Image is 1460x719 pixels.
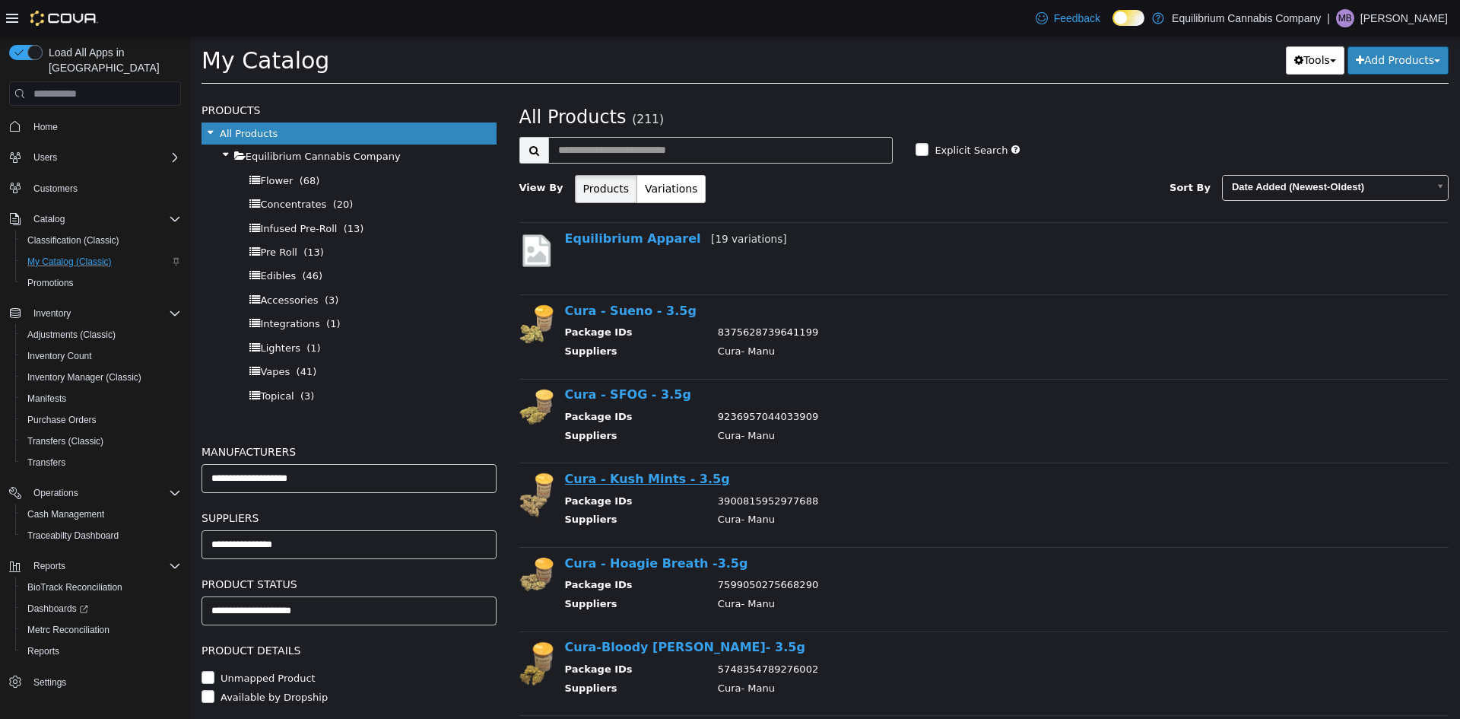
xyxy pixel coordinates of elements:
span: Cash Management [21,505,181,523]
button: Inventory Manager (Classic) [15,367,187,388]
span: Operations [33,487,78,499]
span: Purchase Orders [21,411,181,429]
button: Cash Management [15,504,187,525]
a: Dashboards [15,598,187,619]
button: Metrc Reconciliation [15,619,187,641]
img: 150 [329,353,363,390]
span: Dashboards [21,600,181,618]
span: Transfers (Classic) [21,432,181,450]
span: Inventory Count [27,350,92,362]
button: Inventory Count [15,345,187,367]
th: Package IDs [375,374,516,393]
a: Inventory Manager (Classic) [21,368,148,387]
a: BioTrack Reconciliation [21,578,129,597]
th: Package IDs [375,458,516,477]
span: (1) [116,307,130,318]
button: Products [385,139,447,167]
span: All Products [30,92,87,103]
th: Suppliers [375,476,516,495]
span: Vapes [70,330,100,342]
label: Explicit Search [741,107,817,122]
img: Cova [30,11,98,26]
span: Metrc Reconciliation [21,621,181,639]
button: Purchase Orders [15,409,187,431]
a: Manifests [21,390,72,408]
a: Feedback [1030,3,1106,33]
span: Classification (Classic) [27,234,119,247]
a: Cura - Hoagie Breath -3.5g [375,520,558,535]
span: Accessories [70,259,128,270]
span: View By [329,146,373,157]
span: My Catalog (Classic) [21,253,181,271]
span: Date Added (Newest-Oldest) [1033,140,1238,164]
span: Integrations [70,282,129,294]
td: 8375628739641199 [516,289,1225,308]
td: Cura- Manu [516,645,1225,664]
button: Reports [15,641,187,662]
th: Package IDs [375,626,516,645]
button: Settings [3,671,187,693]
button: Promotions [15,272,187,294]
p: [PERSON_NAME] [1360,9,1448,27]
span: Settings [33,676,66,689]
span: Home [33,121,58,133]
h5: Products [11,65,306,84]
a: Transfers (Classic) [21,432,109,450]
h5: Product Status [11,539,306,558]
button: Home [3,115,187,137]
img: 150 [329,606,363,651]
span: Edibles [70,234,106,246]
td: 5748354789276002 [516,626,1225,645]
button: Add Products [1157,11,1258,39]
a: Settings [27,673,72,692]
button: Operations [3,482,187,504]
span: Reports [21,642,181,660]
h5: Manufacturers [11,407,306,425]
td: Cura- Manu [516,476,1225,495]
span: MB [1338,9,1352,27]
small: (211) [442,77,474,91]
span: (41) [106,330,127,342]
a: Adjustments (Classic) [21,326,122,344]
button: Transfers (Classic) [15,431,187,452]
a: Purchase Orders [21,411,103,429]
button: Catalog [27,210,71,228]
span: BioTrack Reconciliation [21,578,181,597]
button: Adjustments (Classic) [15,324,187,345]
a: Transfers [21,453,71,472]
input: Dark Mode [1112,10,1144,26]
span: Concentrates [70,163,136,174]
button: Variations [446,139,516,167]
span: (20) [143,163,163,174]
a: Cash Management [21,505,110,523]
span: Traceabilty Dashboard [21,527,181,545]
small: [19 variations] [521,197,596,209]
span: Customers [27,179,181,198]
a: Reports [21,642,65,660]
span: Transfers [21,453,181,472]
a: My Catalog (Classic) [21,253,118,271]
span: Equilibrium Cannabis Company [56,115,211,126]
button: BioTrack Reconciliation [15,577,187,598]
span: Feedback [1054,11,1100,26]
td: Cura- Manu [516,561,1225,580]
a: Traceabilty Dashboard [21,527,125,545]
button: Transfers [15,452,187,473]
span: Adjustments (Classic) [21,326,181,344]
a: Promotions [21,274,80,292]
button: Tools [1096,11,1154,39]
h5: Suppliers [11,473,306,492]
span: Transfers [27,457,65,469]
th: Package IDs [375,289,516,308]
span: Load All Apps in [GEOGRAPHIC_DATA] [43,45,181,75]
span: Traceabilty Dashboard [27,530,119,542]
span: Catalog [27,210,181,228]
img: 150 [329,269,363,308]
a: Inventory Count [21,347,98,365]
span: My Catalog (Classic) [27,256,112,268]
span: Reports [27,645,59,657]
span: Promotions [27,277,74,289]
img: 150 [329,437,363,482]
span: Inventory Manager (Classic) [27,371,141,383]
